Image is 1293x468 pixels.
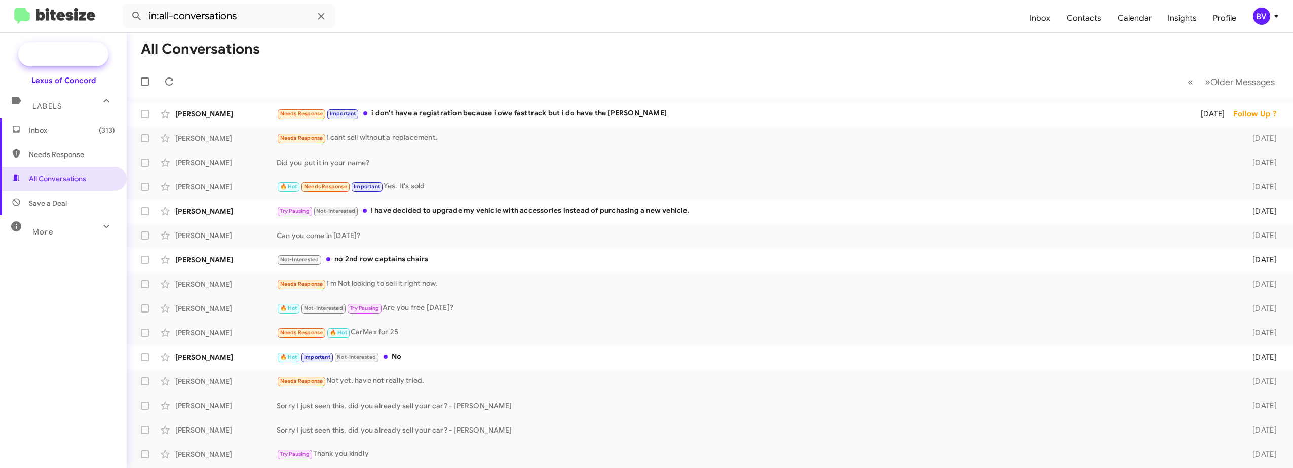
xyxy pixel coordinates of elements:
[280,329,323,336] span: Needs Response
[123,4,335,28] input: Search
[1233,449,1285,459] div: [DATE]
[277,230,1233,241] div: Can you come in [DATE]?
[280,183,297,190] span: 🔥 Hot
[29,125,115,135] span: Inbox
[277,132,1233,144] div: I cant sell without a replacement.
[1188,75,1193,88] span: «
[1233,401,1285,411] div: [DATE]
[280,378,323,384] span: Needs Response
[1199,71,1281,92] button: Next
[330,110,356,117] span: Important
[175,133,277,143] div: [PERSON_NAME]
[29,198,67,208] span: Save a Deal
[1021,4,1058,33] a: Inbox
[277,448,1233,460] div: Thank you kindly
[277,351,1233,363] div: No
[29,174,86,184] span: All Conversations
[175,279,277,289] div: [PERSON_NAME]
[277,401,1233,411] div: Sorry I just seen this, did you already sell your car? - [PERSON_NAME]
[1233,206,1285,216] div: [DATE]
[280,281,323,287] span: Needs Response
[1182,71,1281,92] nav: Page navigation example
[175,376,277,386] div: [PERSON_NAME]
[175,255,277,265] div: [PERSON_NAME]
[280,256,319,263] span: Not-Interested
[1244,8,1282,25] button: BV
[277,302,1233,314] div: Are you free [DATE]?
[175,303,277,314] div: [PERSON_NAME]
[1233,425,1285,435] div: [DATE]
[304,183,347,190] span: Needs Response
[32,227,53,237] span: More
[175,425,277,435] div: [PERSON_NAME]
[277,108,1184,120] div: i don't have a registration because i owe fasttrack but i do have the [PERSON_NAME]
[277,205,1233,217] div: I have decided to upgrade my vehicle with accessories instead of purchasing a new vehicle.
[175,328,277,338] div: [PERSON_NAME]
[175,182,277,192] div: [PERSON_NAME]
[337,354,376,360] span: Not-Interested
[1253,8,1270,25] div: BV
[175,109,277,119] div: [PERSON_NAME]
[1233,376,1285,386] div: [DATE]
[99,125,115,135] span: (313)
[350,305,379,311] span: Try Pausing
[330,329,347,336] span: 🔥 Hot
[18,42,108,66] a: New Campaign
[31,75,96,86] div: Lexus of Concord
[277,327,1233,338] div: CarMax for 25
[280,110,323,117] span: Needs Response
[280,135,323,141] span: Needs Response
[277,158,1233,168] div: Did you put it in your name?
[304,305,343,311] span: Not-Interested
[277,425,1233,435] div: Sorry I just seen this, did you already sell your car? - [PERSON_NAME]
[277,181,1233,192] div: Yes. It's sold
[1233,230,1285,241] div: [DATE]
[175,352,277,362] div: [PERSON_NAME]
[1205,75,1210,88] span: »
[280,451,310,457] span: Try Pausing
[1233,352,1285,362] div: [DATE]
[1233,303,1285,314] div: [DATE]
[175,230,277,241] div: [PERSON_NAME]
[1233,328,1285,338] div: [DATE]
[1233,279,1285,289] div: [DATE]
[1233,133,1285,143] div: [DATE]
[1160,4,1205,33] a: Insights
[1182,71,1199,92] button: Previous
[1110,4,1160,33] a: Calendar
[277,254,1233,265] div: no 2nd row captains chairs
[1233,182,1285,192] div: [DATE]
[1210,76,1275,88] span: Older Messages
[1184,109,1233,119] div: [DATE]
[277,278,1233,290] div: I'm Not looking to sell it right now.
[304,354,330,360] span: Important
[175,206,277,216] div: [PERSON_NAME]
[32,102,62,111] span: Labels
[29,149,115,160] span: Needs Response
[1058,4,1110,33] a: Contacts
[175,449,277,459] div: [PERSON_NAME]
[277,375,1233,387] div: Not yet, have not really tried.
[49,49,100,59] span: New Campaign
[175,401,277,411] div: [PERSON_NAME]
[280,354,297,360] span: 🔥 Hot
[1205,4,1244,33] a: Profile
[316,208,355,214] span: Not-Interested
[280,305,297,311] span: 🔥 Hot
[175,158,277,168] div: [PERSON_NAME]
[1233,158,1285,168] div: [DATE]
[1233,109,1285,119] div: Follow Up ?
[141,41,260,57] h1: All Conversations
[354,183,380,190] span: Important
[280,208,310,214] span: Try Pausing
[1233,255,1285,265] div: [DATE]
